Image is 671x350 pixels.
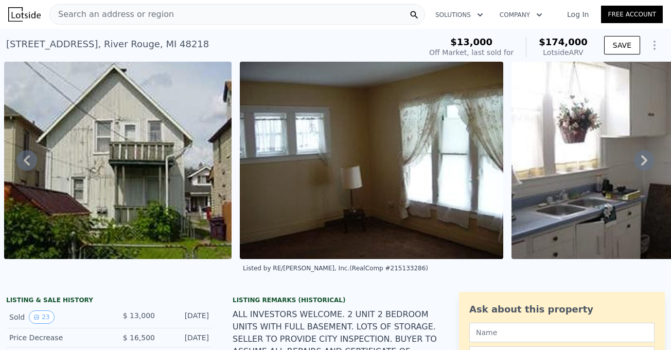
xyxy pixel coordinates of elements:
[469,302,655,317] div: Ask about this property
[163,310,209,324] div: [DATE]
[427,6,491,24] button: Solutions
[29,310,54,324] button: View historical data
[243,265,428,272] div: Listed by RE/[PERSON_NAME], Inc. (RealComp #215133286)
[491,6,551,24] button: Company
[6,37,209,51] div: [STREET_ADDRESS] , River Rouge , MI 48218
[9,333,101,343] div: Price Decrease
[123,334,155,342] span: $ 16,500
[429,47,514,58] div: Off Market, last sold for
[50,8,174,21] span: Search an address or region
[539,47,588,58] div: Lotside ARV
[450,36,492,47] span: $13,000
[4,62,232,259] img: Sale: 71076844 Parcel: 47243633
[163,333,209,343] div: [DATE]
[469,323,655,342] input: Name
[8,7,41,22] img: Lotside
[644,35,665,56] button: Show Options
[123,311,155,320] span: $ 13,000
[539,36,588,47] span: $174,000
[6,296,212,306] div: LISTING & SALE HISTORY
[233,296,438,304] div: Listing Remarks (Historical)
[601,6,663,23] a: Free Account
[555,9,601,20] a: Log In
[240,62,503,259] img: Sale: 71076844 Parcel: 47243633
[604,36,640,54] button: SAVE
[9,310,101,324] div: Sold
